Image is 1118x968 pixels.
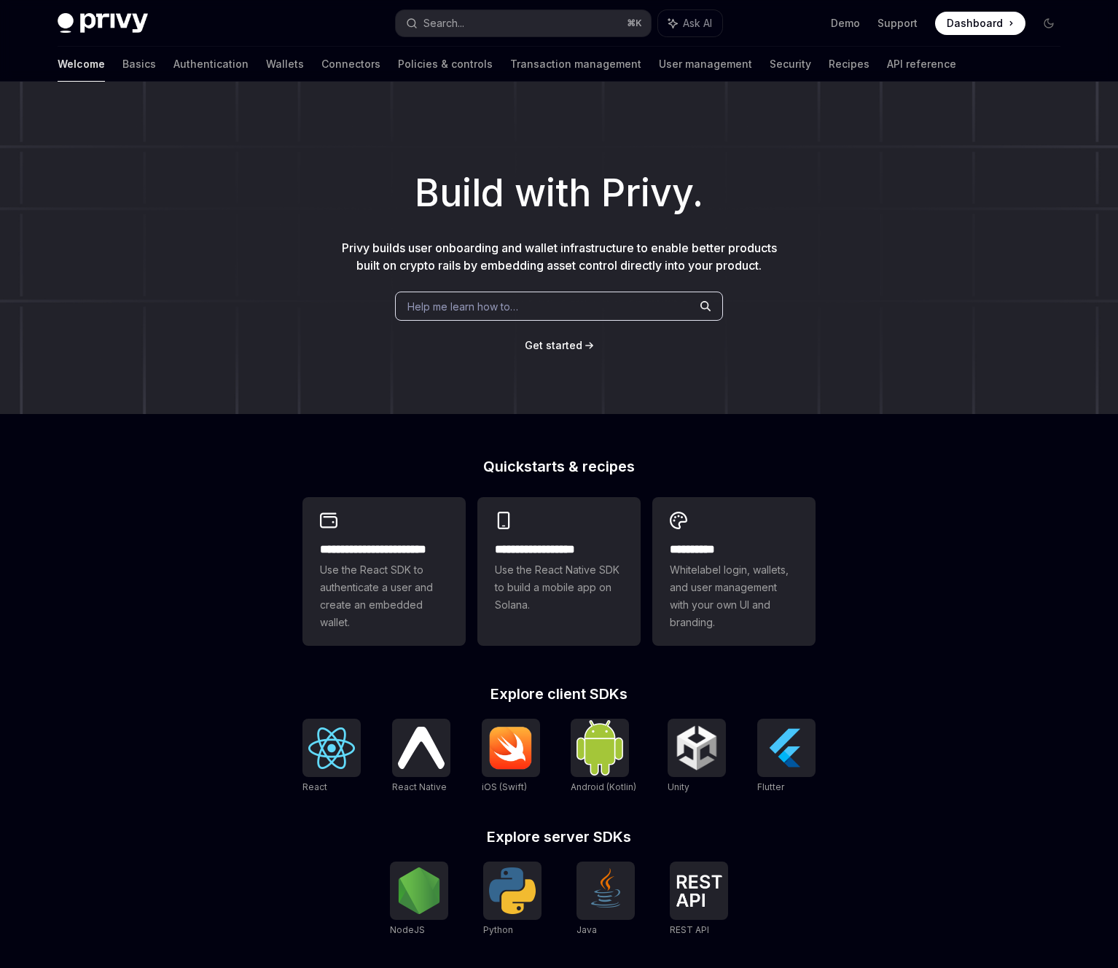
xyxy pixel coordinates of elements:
[302,687,816,701] h2: Explore client SDKs
[673,725,720,771] img: Unity
[392,719,450,795] a: React NativeReact Native
[668,719,726,795] a: UnityUnity
[23,165,1095,222] h1: Build with Privy.
[302,719,361,795] a: ReactReact
[576,924,597,935] span: Java
[483,862,542,937] a: PythonPython
[477,497,641,646] a: **** **** **** ***Use the React Native SDK to build a mobile app on Solana.
[58,47,105,82] a: Welcome
[122,47,156,82] a: Basics
[659,47,752,82] a: User management
[321,47,380,82] a: Connectors
[398,47,493,82] a: Policies & controls
[571,781,636,792] span: Android (Kotlin)
[390,924,425,935] span: NodeJS
[483,924,513,935] span: Python
[396,10,651,36] button: Search...⌘K
[935,12,1025,35] a: Dashboard
[676,875,722,907] img: REST API
[525,339,582,351] span: Get started
[266,47,304,82] a: Wallets
[398,727,445,768] img: React Native
[576,862,635,937] a: JavaJava
[831,16,860,31] a: Demo
[482,781,527,792] span: iOS (Swift)
[757,719,816,795] a: FlutterFlutter
[392,781,447,792] span: React Native
[407,299,518,314] span: Help me learn how to…
[877,16,918,31] a: Support
[488,726,534,770] img: iOS (Swift)
[173,47,249,82] a: Authentication
[482,719,540,795] a: iOS (Swift)iOS (Swift)
[627,17,642,29] span: ⌘ K
[670,561,798,631] span: Whitelabel login, wallets, and user management with your own UI and branding.
[582,867,629,914] img: Java
[829,47,869,82] a: Recipes
[423,15,464,32] div: Search...
[58,13,148,34] img: dark logo
[576,720,623,775] img: Android (Kotlin)
[342,241,777,273] span: Privy builds user onboarding and wallet infrastructure to enable better products built on crypto ...
[302,459,816,474] h2: Quickstarts & recipes
[763,725,810,771] img: Flutter
[495,561,623,614] span: Use the React Native SDK to build a mobile app on Solana.
[887,47,956,82] a: API reference
[320,561,448,631] span: Use the React SDK to authenticate a user and create an embedded wallet.
[302,830,816,844] h2: Explore server SDKs
[770,47,811,82] a: Security
[757,781,784,792] span: Flutter
[670,924,709,935] span: REST API
[489,867,536,914] img: Python
[308,727,355,769] img: React
[571,719,636,795] a: Android (Kotlin)Android (Kotlin)
[658,10,722,36] button: Ask AI
[302,781,327,792] span: React
[670,862,728,937] a: REST APIREST API
[683,16,712,31] span: Ask AI
[652,497,816,646] a: **** *****Whitelabel login, wallets, and user management with your own UI and branding.
[1037,12,1060,35] button: Toggle dark mode
[525,338,582,353] a: Get started
[947,16,1003,31] span: Dashboard
[396,867,442,914] img: NodeJS
[510,47,641,82] a: Transaction management
[390,862,448,937] a: NodeJSNodeJS
[668,781,689,792] span: Unity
